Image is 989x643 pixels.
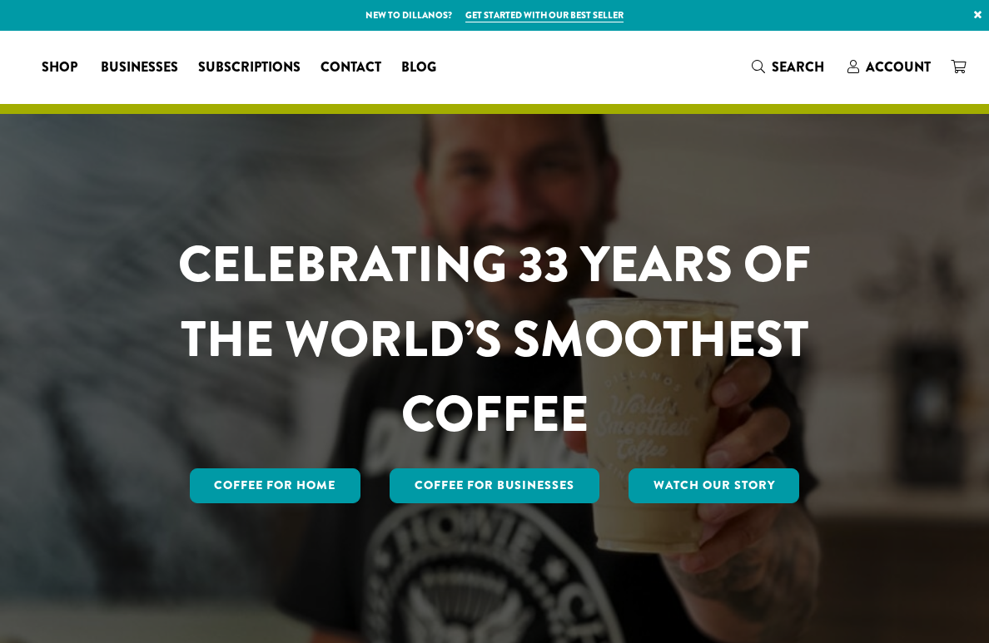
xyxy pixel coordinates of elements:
[742,53,837,81] a: Search
[772,57,824,77] span: Search
[629,468,800,503] a: Watch Our Story
[133,227,857,452] h1: CELEBRATING 33 YEARS OF THE WORLD’S SMOOTHEST COFFEE
[42,57,77,78] span: Shop
[465,8,624,22] a: Get started with our best seller
[190,468,361,503] a: Coffee for Home
[198,57,301,78] span: Subscriptions
[32,54,91,81] a: Shop
[321,57,381,78] span: Contact
[866,57,931,77] span: Account
[390,468,599,503] a: Coffee For Businesses
[101,57,178,78] span: Businesses
[401,57,436,78] span: Blog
